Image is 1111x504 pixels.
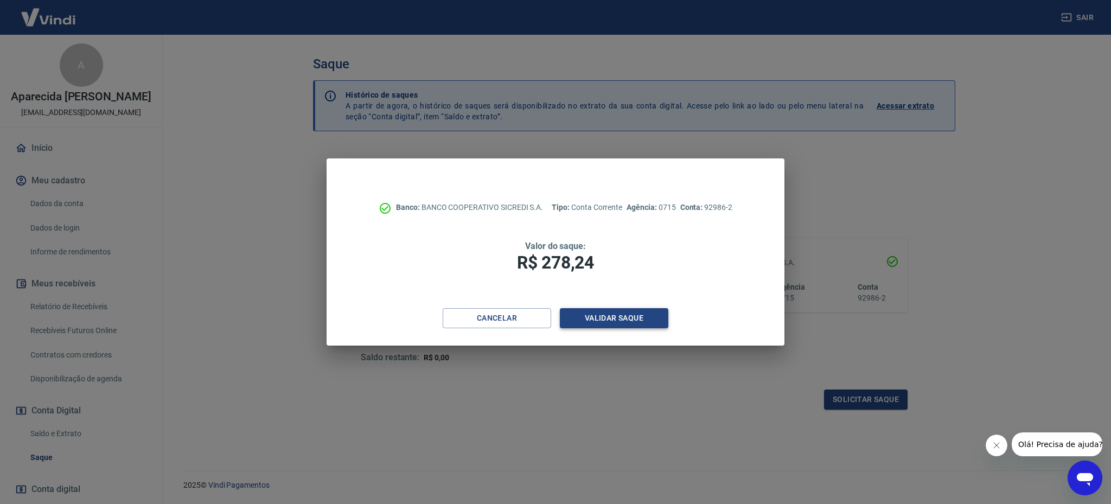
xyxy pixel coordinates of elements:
span: Tipo: [552,203,571,212]
p: 0715 [627,202,675,213]
iframe: Fechar mensagem [986,435,1007,456]
p: BANCO COOPERATIVO SICREDI S.A. [396,202,543,213]
span: Banco: [396,203,422,212]
span: Agência: [627,203,659,212]
button: Validar saque [560,308,668,328]
span: Conta: [680,203,705,212]
span: R$ 278,24 [517,252,594,273]
iframe: Mensagem da empresa [1012,432,1102,456]
p: 92986-2 [680,202,732,213]
span: Olá! Precisa de ajuda? [7,8,91,16]
p: Conta Corrente [552,202,622,213]
iframe: Botão para abrir a janela de mensagens [1068,461,1102,495]
span: Valor do saque: [525,241,586,251]
button: Cancelar [443,308,551,328]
